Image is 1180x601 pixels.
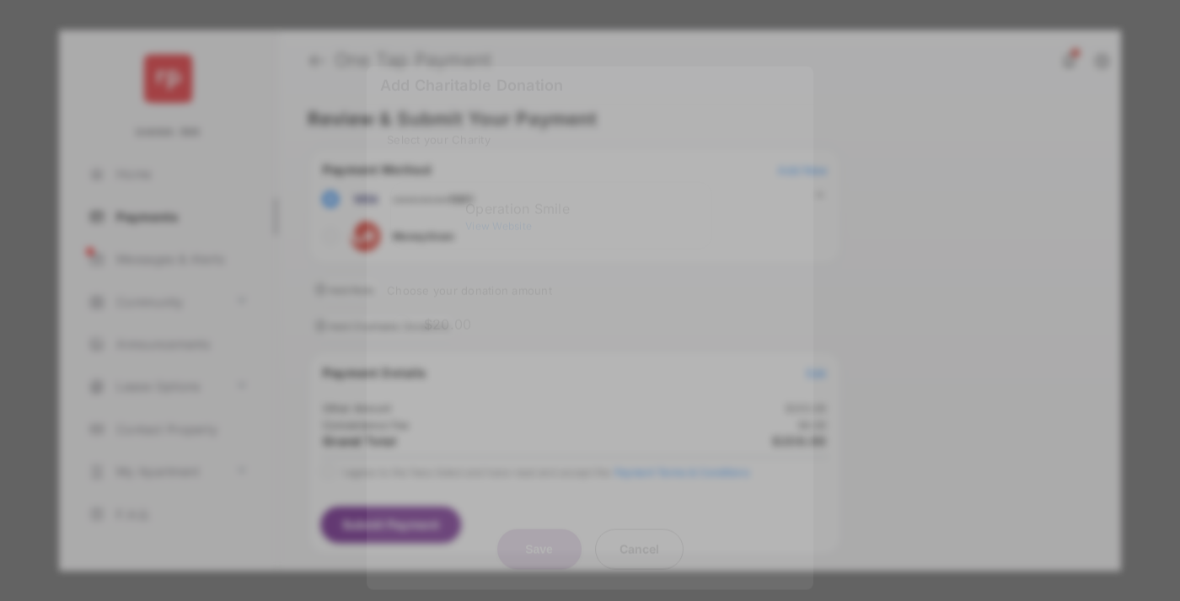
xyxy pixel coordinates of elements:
[497,529,582,570] button: Save
[387,132,491,146] span: Select your Charity
[595,529,684,569] button: Cancel
[465,201,705,216] div: Operation Smile
[424,315,472,332] label: $20.00
[465,219,532,232] span: View Website
[367,66,813,105] h6: Add Charitable Donation
[387,283,552,297] span: Choose your donation amount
